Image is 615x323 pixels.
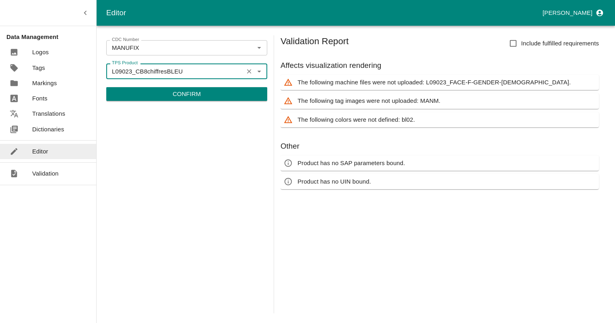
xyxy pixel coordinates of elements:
[173,90,201,98] p: Confirm
[32,94,47,103] p: Fonts
[32,63,45,72] p: Tags
[297,159,405,168] p: Product has no SAP parameters bound.
[521,39,599,48] span: Include fulfilled requirements
[32,169,59,178] p: Validation
[254,66,264,76] button: Open
[32,109,65,118] p: Translations
[32,79,57,88] p: Markings
[281,35,349,51] h5: Validation Report
[106,87,267,101] button: Confirm
[254,43,264,53] button: Open
[281,140,599,152] h6: Other
[32,147,48,156] p: Editor
[543,8,592,17] p: [PERSON_NAME]
[106,7,539,19] div: Editor
[32,125,64,134] p: Dictionaries
[297,177,371,186] p: Product has no UIN bound.
[6,33,96,41] p: Data Management
[539,6,605,20] button: profile
[112,37,139,43] label: CDC Number
[112,60,138,66] label: TPS Product
[297,96,440,105] p: The following tag images were not uploaded: MANM.
[32,48,49,57] p: Logos
[281,59,599,72] h6: Affects visualization rendering
[297,78,571,87] p: The following machine files were not uploaded: L09023_FACE-F-GENDER-[DEMOGRAPHIC_DATA].
[244,66,255,77] button: Clear
[297,115,415,124] p: The following colors were not defined: bl02.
